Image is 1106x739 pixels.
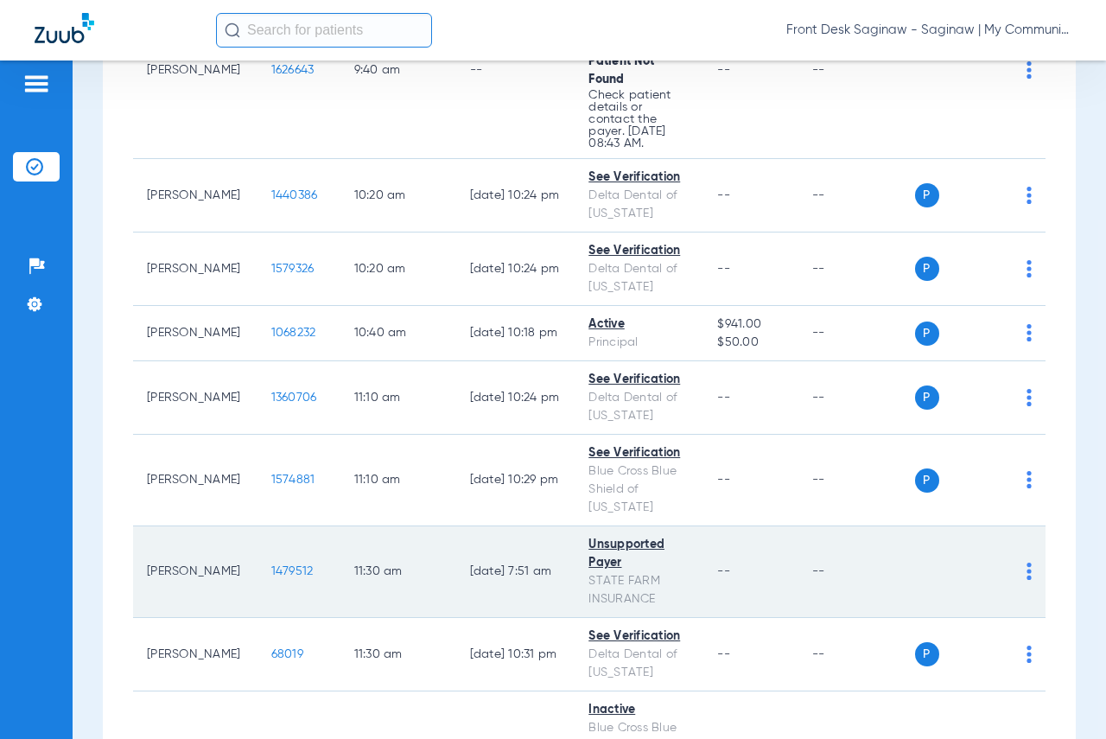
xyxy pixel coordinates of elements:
span: Patient Not Found [588,55,654,86]
td: -- [798,306,915,361]
img: x.svg [988,389,1005,406]
div: Blue Cross Blue Shield of [US_STATE] [588,462,690,517]
td: -- [798,618,915,691]
td: [DATE] 7:51 AM [456,526,575,618]
img: group-dot-blue.svg [1027,389,1032,406]
td: -- [798,233,915,306]
td: 11:30 AM [340,618,456,691]
span: 1068232 [271,327,316,339]
div: Delta Dental of [US_STATE] [588,389,690,425]
span: 1360706 [271,392,317,404]
td: -- [798,526,915,618]
img: x.svg [988,471,1005,488]
div: Delta Dental of [US_STATE] [588,646,690,682]
span: 68019 [271,648,303,660]
td: [DATE] 10:24 PM [456,361,575,435]
td: -- [798,361,915,435]
td: [PERSON_NAME] [133,361,257,435]
img: Zuub Logo [35,13,94,43]
span: -- [717,189,730,201]
td: [PERSON_NAME] [133,618,257,691]
div: STATE FARM INSURANCE [588,572,690,608]
div: Principal [588,334,690,352]
span: 1579326 [271,263,315,275]
img: Search Icon [225,22,240,38]
span: -- [717,565,730,577]
td: 11:10 AM [340,435,456,526]
td: [DATE] 10:31 PM [456,618,575,691]
span: 1626643 [271,64,315,76]
span: $941.00 [717,315,784,334]
div: Unsupported Payer [588,536,690,572]
img: x.svg [988,260,1005,277]
img: x.svg [988,324,1005,341]
span: P [915,322,939,346]
td: 11:30 AM [340,526,456,618]
div: Delta Dental of [US_STATE] [588,260,690,296]
span: 1574881 [271,474,315,486]
div: See Verification [588,628,690,646]
div: See Verification [588,371,690,389]
img: x.svg [988,61,1005,79]
img: x.svg [988,563,1005,580]
td: -- [798,159,915,233]
span: P [915,183,939,207]
div: See Verification [588,242,690,260]
span: P [915,257,939,281]
td: [DATE] 10:24 PM [456,159,575,233]
td: 10:20 AM [340,159,456,233]
td: 10:40 AM [340,306,456,361]
div: See Verification [588,169,690,187]
img: group-dot-blue.svg [1027,563,1032,580]
span: -- [717,64,730,76]
img: group-dot-blue.svg [1027,324,1032,341]
span: 1440386 [271,189,318,201]
span: -- [717,474,730,486]
div: Inactive [588,701,690,719]
td: 10:20 AM [340,233,456,306]
span: P [915,468,939,493]
img: hamburger-icon [22,73,50,94]
span: -- [717,263,730,275]
img: x.svg [988,187,1005,204]
img: group-dot-blue.svg [1027,471,1032,488]
span: -- [717,392,730,404]
td: [DATE] 10:29 PM [456,435,575,526]
iframe: Chat Widget [1020,656,1106,739]
div: Active [588,315,690,334]
td: [PERSON_NAME] [133,306,257,361]
td: [PERSON_NAME] [133,435,257,526]
div: See Verification [588,444,690,462]
td: -- [798,435,915,526]
img: x.svg [988,646,1005,663]
span: P [915,642,939,666]
div: Delta Dental of [US_STATE] [588,187,690,223]
img: group-dot-blue.svg [1027,61,1032,79]
input: Search for patients [216,13,432,48]
span: P [915,385,939,410]
td: [DATE] 10:18 PM [456,306,575,361]
td: [PERSON_NAME] [133,159,257,233]
img: group-dot-blue.svg [1027,646,1032,663]
td: [PERSON_NAME] [133,526,257,618]
span: $50.00 [717,334,784,352]
span: -- [717,648,730,660]
img: group-dot-blue.svg [1027,187,1032,204]
span: Front Desk Saginaw - Saginaw | My Community Dental Centers [786,22,1071,39]
td: [PERSON_NAME] [133,233,257,306]
td: [DATE] 10:24 PM [456,233,575,306]
span: 1479512 [271,565,314,577]
td: 11:10 AM [340,361,456,435]
img: group-dot-blue.svg [1027,260,1032,277]
p: Check patient details or contact the payer. [DATE] 08:43 AM. [588,89,690,150]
